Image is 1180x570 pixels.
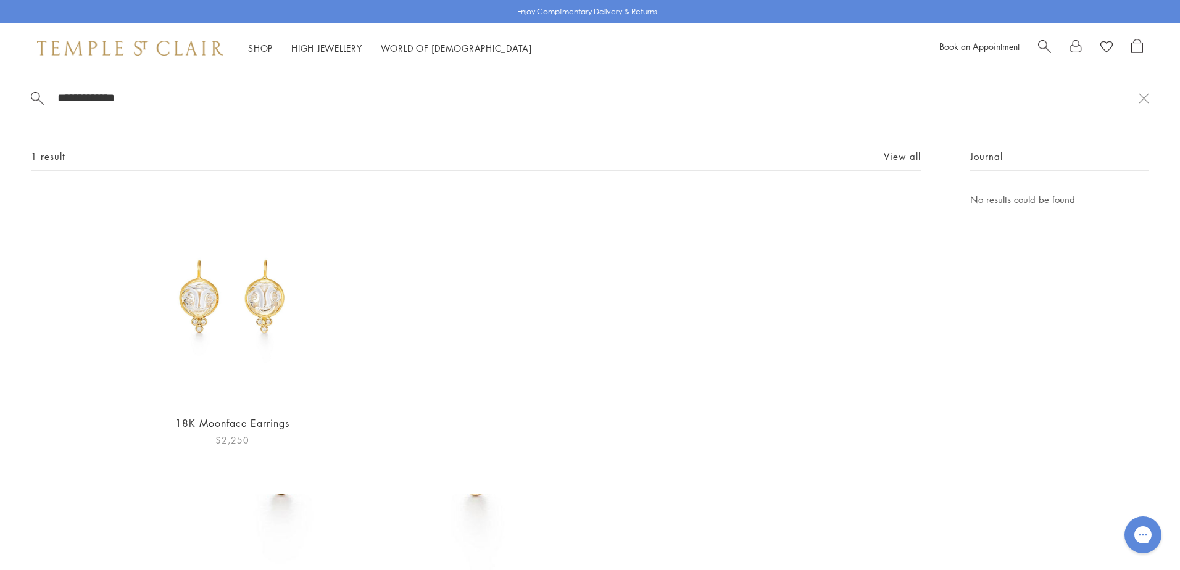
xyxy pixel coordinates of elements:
[31,149,65,164] span: 1 result
[1100,39,1113,57] a: View Wishlist
[517,6,657,18] p: Enjoy Complimentary Delivery & Returns
[248,42,273,54] a: ShopShop
[1118,512,1168,558] iframe: Gorgias live chat messenger
[939,40,1020,52] a: Book an Appointment
[1038,39,1051,57] a: Search
[215,433,249,447] span: $2,250
[126,192,339,405] img: 18K Moonface Earrings
[291,42,362,54] a: High JewelleryHigh Jewellery
[381,42,532,54] a: World of [DEMOGRAPHIC_DATA]World of [DEMOGRAPHIC_DATA]
[175,416,289,430] a: 18K Moonface Earrings
[884,149,921,163] a: View all
[1131,39,1143,57] a: Open Shopping Bag
[970,192,1149,207] p: No results could be found
[970,149,1003,164] span: Journal
[37,41,223,56] img: Temple St. Clair
[248,41,532,56] nav: Main navigation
